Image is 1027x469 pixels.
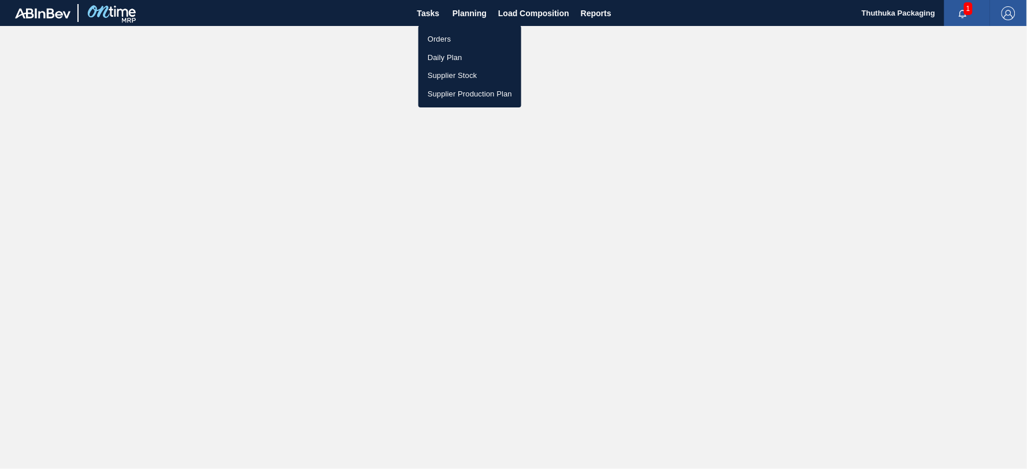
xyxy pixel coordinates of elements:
[418,49,521,67] a: Daily Plan
[418,66,521,85] a: Supplier Stock
[418,30,521,49] a: Orders
[418,85,521,103] a: Supplier Production Plan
